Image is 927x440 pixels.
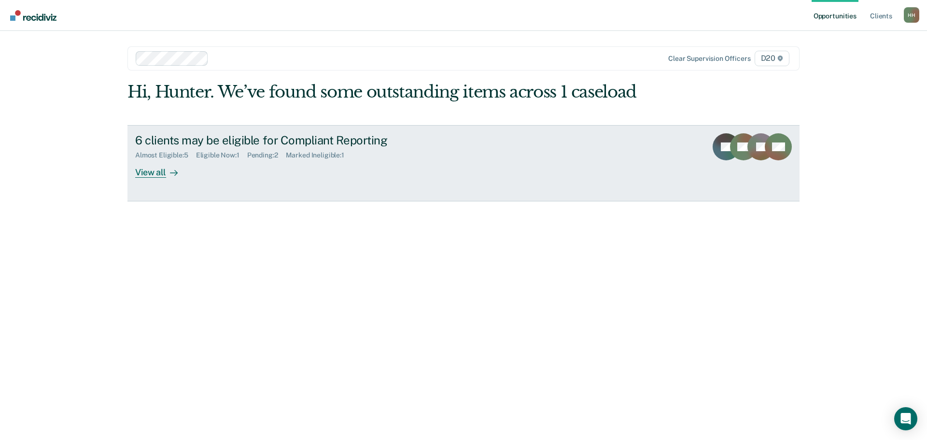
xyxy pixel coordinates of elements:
[135,133,474,147] div: 6 clients may be eligible for Compliant Reporting
[286,151,352,159] div: Marked Ineligible : 1
[904,7,919,23] div: H H
[894,407,917,430] div: Open Intercom Messenger
[127,82,665,102] div: Hi, Hunter. We’ve found some outstanding items across 1 caseload
[196,151,247,159] div: Eligible Now : 1
[247,151,286,159] div: Pending : 2
[755,51,789,66] span: D20
[135,151,196,159] div: Almost Eligible : 5
[904,7,919,23] button: Profile dropdown button
[135,159,189,178] div: View all
[10,10,56,21] img: Recidiviz
[127,125,800,201] a: 6 clients may be eligible for Compliant ReportingAlmost Eligible:5Eligible Now:1Pending:2Marked I...
[668,55,750,63] div: Clear supervision officers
